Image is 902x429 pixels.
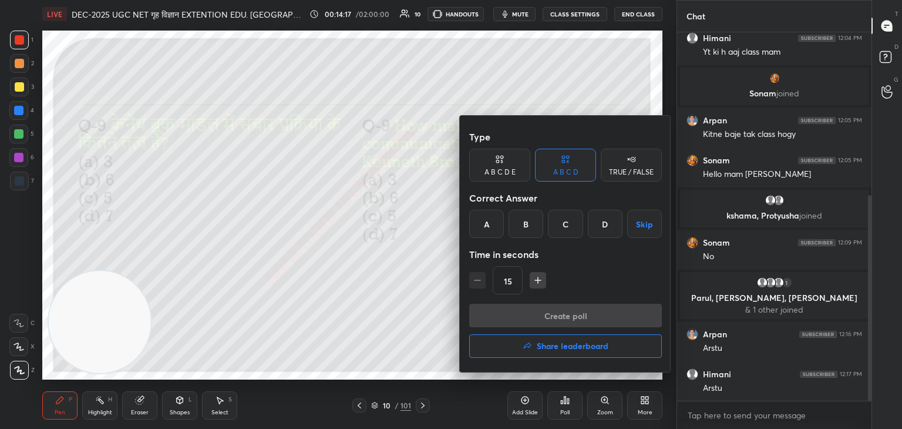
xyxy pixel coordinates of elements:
div: A B C D [553,169,578,176]
h4: Share leaderboard [537,342,608,350]
div: Type [469,125,662,149]
button: Skip [627,210,662,238]
div: A [469,210,504,238]
div: Correct Answer [469,186,662,210]
div: A B C D E [484,169,516,176]
button: Share leaderboard [469,334,662,358]
div: C [548,210,583,238]
div: B [509,210,543,238]
div: Time in seconds [469,243,662,266]
div: TRUE / FALSE [609,169,654,176]
div: D [588,210,622,238]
